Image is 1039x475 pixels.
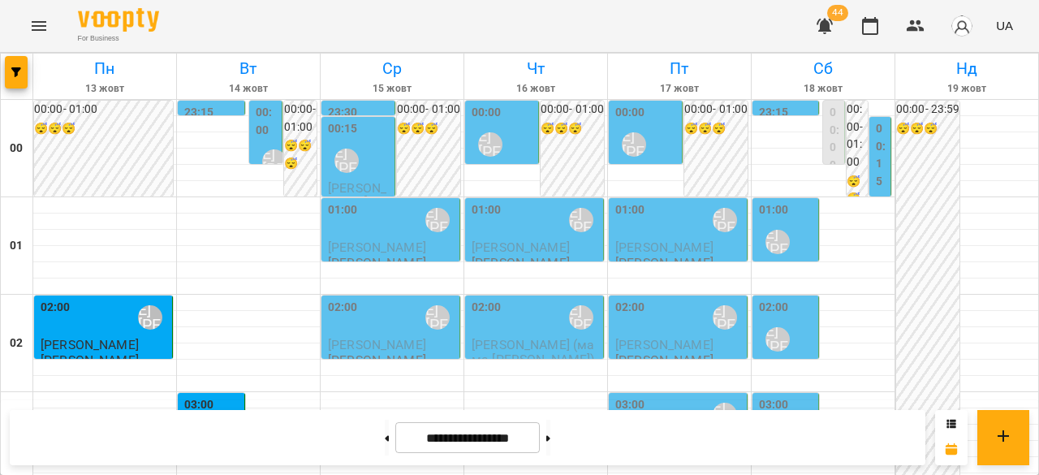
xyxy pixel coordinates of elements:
[759,396,789,414] label: 03:00
[754,56,892,81] h6: Сб
[328,337,426,352] span: [PERSON_NAME]
[328,120,358,138] label: 00:15
[467,81,605,97] h6: 16 жовт
[472,201,502,219] label: 01:00
[759,104,789,122] label: 23:15
[896,101,959,119] h6: 00:00 - 23:59
[41,337,139,352] span: [PERSON_NAME]
[478,132,502,157] div: Ліпатьєва Ольга
[472,240,570,255] span: [PERSON_NAME]
[397,101,460,119] h6: 00:00 - 01:00
[898,81,1036,97] h6: 19 жовт
[615,353,714,367] p: [PERSON_NAME]
[615,337,714,352] span: [PERSON_NAME]
[256,104,278,139] label: 00:00
[184,396,214,414] label: 03:00
[615,396,645,414] label: 03:00
[334,149,359,173] div: Ліпатьєва Ольга
[472,299,502,317] label: 02:00
[876,120,887,190] label: 00:15
[10,237,23,255] h6: 01
[36,81,174,97] h6: 13 жовт
[615,299,645,317] label: 02:00
[41,299,71,317] label: 02:00
[78,33,159,44] span: For Business
[847,173,869,226] h6: 😴😴😴
[615,164,677,222] span: [DEMOGRAPHIC_DATA][PERSON_NAME]
[397,120,460,138] h6: 😴😴😴
[896,120,959,138] h6: 😴😴😴
[569,305,593,330] div: Ліпатьєва Ольга
[610,81,748,97] h6: 17 жовт
[541,101,604,119] h6: 00:00 - 01:00
[996,17,1013,34] span: UA
[472,256,570,270] p: [PERSON_NAME]
[759,201,789,219] label: 01:00
[328,256,426,270] p: [PERSON_NAME]
[713,208,737,232] div: Ліпатьєва Ольга
[541,120,604,138] h6: 😴😴😴
[328,240,426,255] span: [PERSON_NAME]
[10,140,23,158] h6: 00
[262,149,287,174] div: Ліпатьєва Ольга
[10,335,23,352] h6: 02
[284,137,317,172] h6: 😴😴😴
[36,56,174,81] h6: Пн
[615,240,714,255] span: [PERSON_NAME]
[684,120,748,138] h6: 😴😴😴
[425,208,450,232] div: Ліпатьєва Ольга
[328,104,358,122] label: 23:30
[34,101,173,119] h6: 00:00 - 01:00
[179,56,317,81] h6: Вт
[615,104,645,122] label: 00:00
[34,120,173,138] h6: 😴😴😴
[830,104,841,174] label: 00:00
[827,5,848,21] span: 44
[684,101,748,119] h6: 00:00 - 01:00
[765,327,790,352] div: Ліпатьєва Ольга
[759,261,812,291] span: [PERSON_NAME]
[78,8,159,32] img: Voopty Logo
[615,201,645,219] label: 01:00
[569,208,593,232] div: Ліпатьєва Ольга
[328,299,358,317] label: 02:00
[19,6,58,45] button: Menu
[989,11,1020,41] button: UA
[759,299,789,317] label: 02:00
[284,101,317,136] h6: 00:00 - 01:00
[184,104,214,122] label: 23:15
[472,164,530,193] span: [PERSON_NAME]
[138,305,162,330] div: Ліпатьєва Ольга
[472,337,595,366] span: [PERSON_NAME] (мама [PERSON_NAME])
[898,56,1036,81] h6: Нд
[323,56,461,81] h6: Ср
[467,56,605,81] h6: Чт
[615,256,714,270] p: [PERSON_NAME]
[328,180,386,209] span: [PERSON_NAME]
[759,359,812,388] span: [PERSON_NAME]
[713,305,737,330] div: Ліпатьєва Ольга
[328,201,358,219] label: 01:00
[425,305,450,330] div: Ліпатьєва Ольга
[323,81,461,97] h6: 15 жовт
[328,353,426,367] p: [PERSON_NAME]
[610,56,748,81] h6: Пт
[951,15,973,37] img: avatar_s.png
[179,81,317,97] h6: 14 жовт
[847,101,869,171] h6: 00:00 - 01:00
[41,353,139,367] p: [PERSON_NAME]
[472,104,502,122] label: 00:00
[754,81,892,97] h6: 18 жовт
[622,132,646,157] div: Ліпатьєва Ольга
[765,230,790,254] div: Ліпатьєва Ольга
